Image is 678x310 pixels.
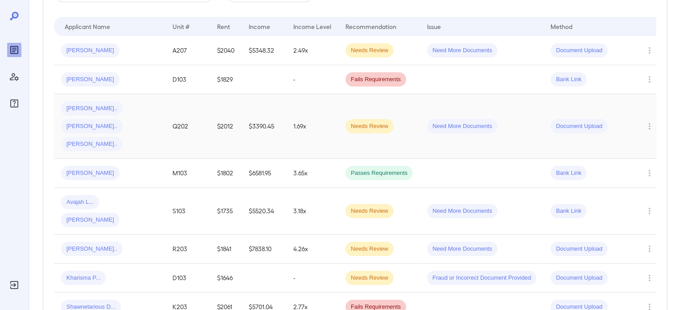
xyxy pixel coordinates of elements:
td: 4.26x [286,235,338,264]
td: A207 [165,36,210,65]
span: Bank Link [551,207,587,215]
span: Needs Review [345,274,394,282]
span: Bank Link [551,75,587,84]
span: [PERSON_NAME].. [61,122,123,131]
button: Row Actions [642,204,657,218]
button: Row Actions [642,119,657,133]
span: Document Upload [551,245,608,253]
td: 1.69x [286,94,338,159]
td: $7838.10 [242,235,286,264]
td: Q202 [165,94,210,159]
div: FAQ [7,96,21,111]
span: [PERSON_NAME].. [61,140,123,149]
button: Row Actions [642,166,657,180]
td: 3.65x [286,159,338,188]
div: Issue [427,21,441,32]
td: $1841 [210,235,242,264]
button: Row Actions [642,43,657,58]
span: Kharisma P... [61,274,106,282]
td: $5348.32 [242,36,286,65]
td: - [286,264,338,293]
div: Log Out [7,278,21,292]
span: Needs Review [345,122,394,131]
div: Applicant Name [65,21,110,32]
td: M103 [165,159,210,188]
span: [PERSON_NAME] [61,75,119,84]
span: Need More Documents [427,245,497,253]
td: S103 [165,188,210,235]
span: Needs Review [345,46,394,55]
span: [PERSON_NAME] [61,169,119,178]
div: Manage Users [7,70,21,84]
td: D103 [165,264,210,293]
td: $1735 [210,188,242,235]
div: Income [249,21,270,32]
span: Document Upload [551,122,608,131]
td: - [286,65,338,94]
div: Rent [217,21,231,32]
td: 2.49x [286,36,338,65]
td: $2040 [210,36,242,65]
span: Fraud or Incorrect Document Provided [427,274,536,282]
span: Passes Requirements [345,169,413,178]
td: 3.18x [286,188,338,235]
td: $1802 [210,159,242,188]
span: Needs Review [345,207,394,215]
td: R203 [165,235,210,264]
td: $6581.95 [242,159,286,188]
div: Method [551,21,572,32]
span: Needs Review [345,245,394,253]
div: Income Level [293,21,331,32]
span: Need More Documents [427,207,497,215]
button: Row Actions [642,242,657,256]
span: [PERSON_NAME] [61,46,119,55]
div: Unit # [173,21,189,32]
td: D103 [165,65,210,94]
button: Row Actions [642,72,657,87]
span: Avajah L... [61,198,99,207]
span: Need More Documents [427,46,497,55]
td: $1646 [210,264,242,293]
span: [PERSON_NAME].. [61,104,123,113]
span: Document Upload [551,274,608,282]
td: $3390.45 [242,94,286,159]
span: Fails Requirements [345,75,406,84]
td: $1829 [210,65,242,94]
div: Reports [7,43,21,57]
td: $5520.34 [242,188,286,235]
span: Need More Documents [427,122,497,131]
button: Row Actions [642,271,657,285]
span: Bank Link [551,169,587,178]
span: [PERSON_NAME].. [61,245,123,253]
td: $2012 [210,94,242,159]
div: Recommendation [345,21,396,32]
span: [PERSON_NAME] [61,216,119,224]
span: Document Upload [551,46,608,55]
